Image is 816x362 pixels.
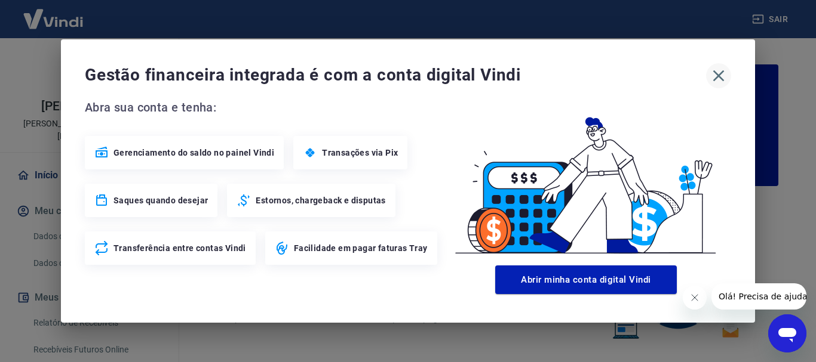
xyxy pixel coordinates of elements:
[85,63,706,87] span: Gestão financeira integrada é com a conta digital Vindi
[113,147,274,159] span: Gerenciamento do saldo no painel Vindi
[113,242,246,254] span: Transferência entre contas Vindi
[441,98,731,261] img: Good Billing
[683,286,707,310] iframe: Fechar mensagem
[85,98,441,117] span: Abra sua conta e tenha:
[113,194,208,206] span: Saques quando desejar
[768,314,806,352] iframe: Botão para abrir a janela de mensagens
[322,147,398,159] span: Transações via Pix
[294,242,428,254] span: Facilidade em pagar faturas Tray
[256,194,385,206] span: Estornos, chargeback e disputas
[7,8,100,18] span: Olá! Precisa de ajuda?
[711,283,806,310] iframe: Mensagem da empresa
[495,265,677,294] button: Abrir minha conta digital Vindi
